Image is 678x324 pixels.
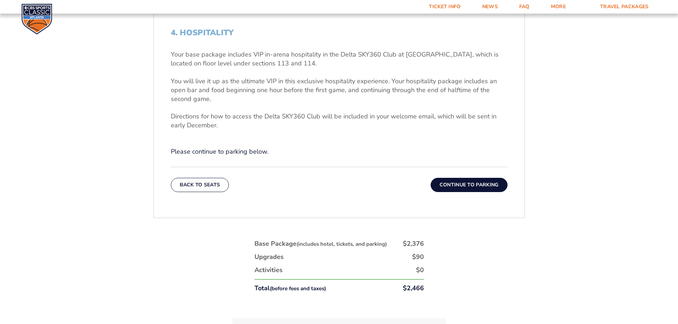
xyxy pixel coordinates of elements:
[412,253,424,261] div: $90
[254,253,284,261] div: Upgrades
[171,28,508,37] h2: 4. Hospitality
[403,239,424,248] div: $2,376
[21,4,52,34] img: CBS Sports Classic
[171,50,508,68] p: Your base package includes VIP in-arena hospitality in the Delta SKY360 Club at [GEOGRAPHIC_DATA]...
[171,112,508,130] p: Directions for how to access the Delta SKY360 Club will be included in your welcome email, which ...
[416,266,424,275] div: $0
[403,284,424,293] div: $2,466
[254,266,283,275] div: Activities
[431,178,508,192] button: Continue To Parking
[254,284,326,293] div: Total
[296,240,387,248] small: (includes hotel, tickets, and parking)
[171,77,508,104] p: You will live it up as the ultimate VIP in this exclusive hospitality experience. Your hospitalit...
[270,285,326,292] small: (before fees and taxes)
[171,178,229,192] button: Back To Seats
[171,147,508,156] p: Please continue to parking below.
[254,239,387,248] div: Base Package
